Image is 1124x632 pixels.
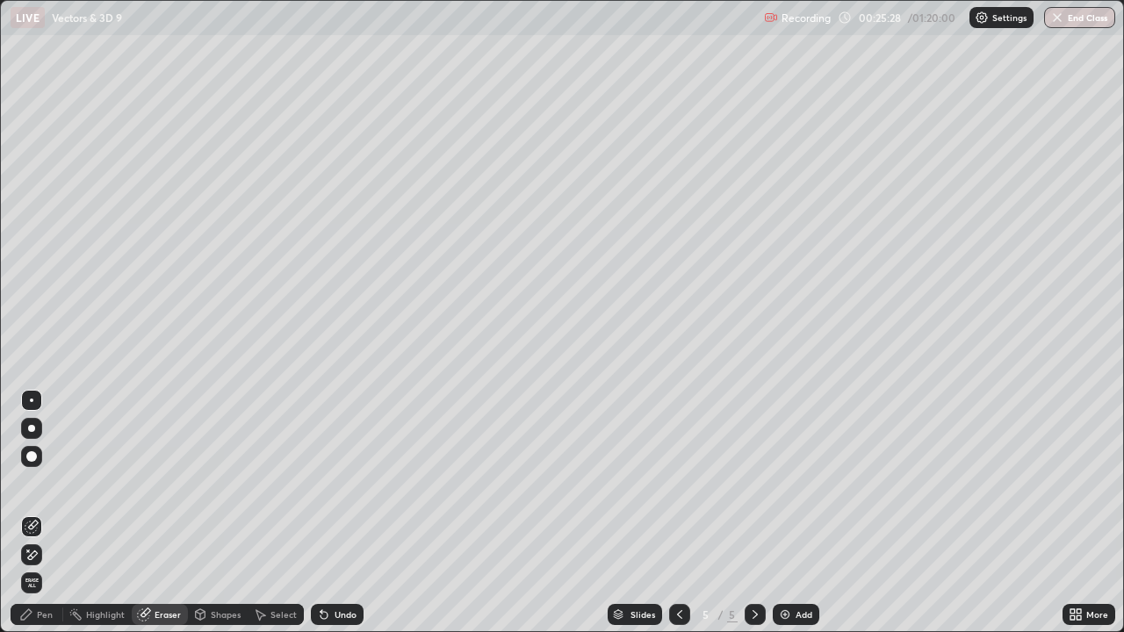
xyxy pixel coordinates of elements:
div: Shapes [211,610,241,619]
span: Erase all [22,578,41,588]
div: / [718,609,724,620]
p: LIVE [16,11,40,25]
div: Select [270,610,297,619]
div: Eraser [155,610,181,619]
div: More [1086,610,1108,619]
img: add-slide-button [778,607,792,621]
div: Highlight [86,610,125,619]
div: 5 [697,609,715,620]
p: Settings [992,13,1027,22]
div: 5 [727,607,738,622]
p: Recording [782,11,831,25]
img: end-class-cross [1050,11,1064,25]
p: Vectors & 3D 9 [52,11,122,25]
div: Pen [37,610,53,619]
div: Slides [630,610,655,619]
button: End Class [1044,7,1115,28]
div: Undo [335,610,357,619]
img: recording.375f2c34.svg [764,11,778,25]
div: Add [796,610,812,619]
img: class-settings-icons [975,11,989,25]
